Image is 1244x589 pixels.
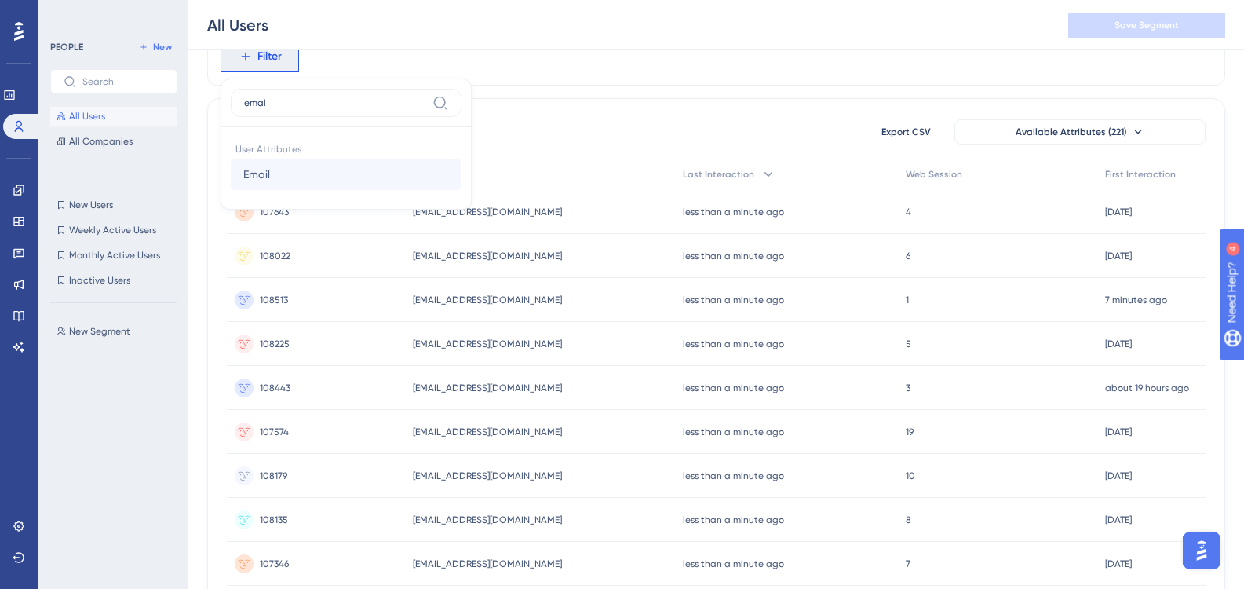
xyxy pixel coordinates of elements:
[244,97,426,109] input: Type the value
[153,41,172,53] span: New
[69,325,130,338] span: New Segment
[413,250,562,262] span: [EMAIL_ADDRESS][DOMAIN_NAME]
[207,14,268,36] div: All Users
[1105,338,1132,349] time: [DATE]
[69,199,113,211] span: New Users
[50,41,83,53] div: PEOPLE
[1178,527,1225,574] iframe: UserGuiding AI Assistant Launcher
[1114,19,1179,31] span: Save Segment
[906,470,915,482] span: 10
[50,246,177,265] button: Monthly Active Users
[260,294,288,306] span: 108513
[69,135,133,148] span: All Companies
[1068,13,1225,38] button: Save Segment
[1105,514,1132,525] time: [DATE]
[69,110,105,123] span: All Users
[260,382,290,394] span: 108443
[866,119,945,145] button: Export CSV
[243,165,270,184] span: Email
[231,159,461,190] button: Email
[413,514,562,526] span: [EMAIL_ADDRESS][DOMAIN_NAME]
[50,322,187,341] button: New Segment
[1105,251,1132,262] time: [DATE]
[260,470,287,482] span: 108179
[683,426,784,437] time: less than a minute ago
[413,426,562,438] span: [EMAIL_ADDRESS][DOMAIN_NAME]
[1016,126,1127,138] span: Available Attributes (221)
[906,294,909,306] span: 1
[906,382,910,394] span: 3
[906,168,962,181] span: Web Session
[683,251,784,262] time: less than a minute ago
[260,250,290,262] span: 108022
[82,76,164,87] input: Search
[906,426,914,438] span: 19
[683,558,784,569] time: less than a minute ago
[69,249,160,262] span: Monthly Active Users
[260,426,289,438] span: 107574
[50,196,177,214] button: New Users
[69,274,130,287] span: Inactive Users
[683,514,784,525] time: less than a minute ago
[413,470,562,482] span: [EMAIL_ADDRESS][DOMAIN_NAME]
[109,8,114,20] div: 4
[683,294,784,305] time: less than a minute ago
[260,338,290,350] span: 108225
[257,47,282,66] span: Filter
[413,338,562,350] span: [EMAIL_ADDRESS][DOMAIN_NAME]
[954,119,1206,145] button: Available Attributes (221)
[1105,168,1176,181] span: First Interaction
[133,38,177,57] button: New
[906,514,911,526] span: 8
[683,207,784,218] time: less than a minute ago
[1105,294,1167,305] time: 7 minutes ago
[683,168,754,181] span: Last Interaction
[1105,558,1132,569] time: [DATE]
[50,271,177,290] button: Inactive Users
[906,338,911,350] span: 5
[413,558,562,570] span: [EMAIL_ADDRESS][DOMAIN_NAME]
[1105,426,1132,437] time: [DATE]
[260,514,288,526] span: 108135
[413,294,562,306] span: [EMAIL_ADDRESS][DOMAIN_NAME]
[413,382,562,394] span: [EMAIL_ADDRESS][DOMAIN_NAME]
[50,132,177,151] button: All Companies
[683,470,784,481] time: less than a minute ago
[221,41,299,72] button: Filter
[1105,470,1132,481] time: [DATE]
[683,338,784,349] time: less than a minute ago
[50,221,177,240] button: Weekly Active Users
[881,126,931,138] span: Export CSV
[906,250,910,262] span: 6
[906,206,911,218] span: 4
[231,137,461,159] span: User Attributes
[69,224,156,236] span: Weekly Active Users
[50,107,177,126] button: All Users
[906,558,910,570] span: 7
[683,382,784,393] time: less than a minute ago
[260,206,289,218] span: 107643
[1105,382,1189,393] time: about 19 hours ago
[260,558,289,570] span: 107346
[1105,207,1132,218] time: [DATE]
[37,4,98,23] span: Need Help?
[413,206,562,218] span: [EMAIL_ADDRESS][DOMAIN_NAME]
